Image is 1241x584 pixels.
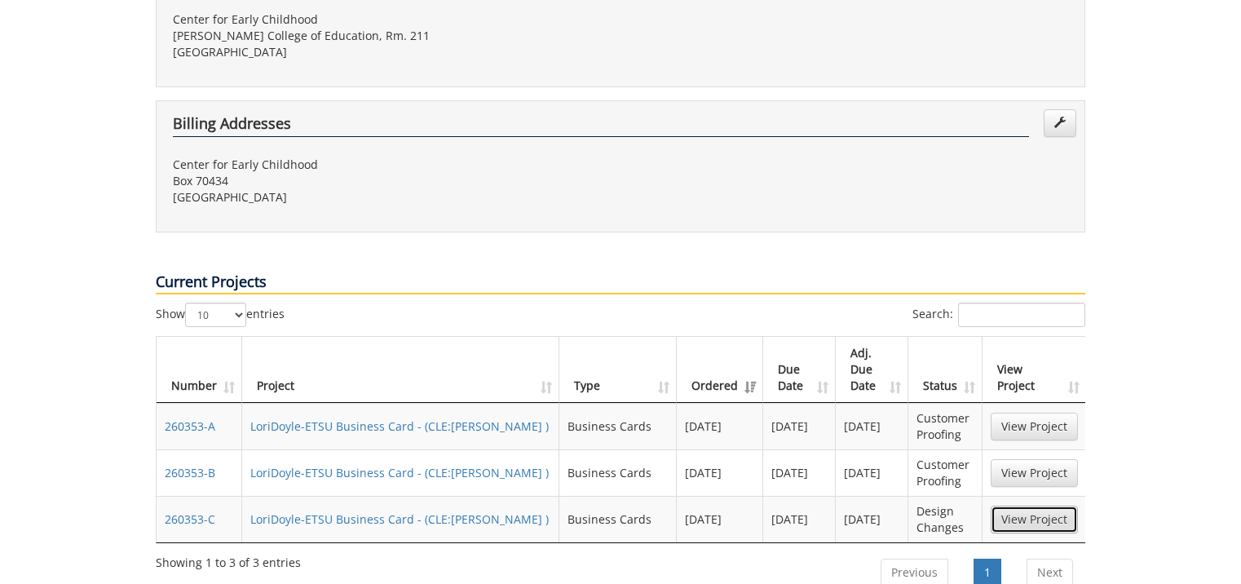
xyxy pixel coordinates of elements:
[165,418,215,434] a: 260353-A
[677,337,763,403] th: Ordered: activate to sort column ascending
[677,449,763,496] td: [DATE]
[763,496,836,542] td: [DATE]
[173,173,608,189] p: Box 70434
[559,496,678,542] td: Business Cards
[958,303,1085,327] input: Search:
[991,506,1078,533] a: View Project
[250,465,549,480] a: LoriDoyle-ETSU Business Card - (CLE:[PERSON_NAME] )
[908,449,983,496] td: Customer Proofing
[156,272,1085,294] p: Current Projects
[763,449,836,496] td: [DATE]
[677,403,763,449] td: [DATE]
[1044,109,1076,137] a: Edit Addresses
[836,403,908,449] td: [DATE]
[173,189,608,206] p: [GEOGRAPHIC_DATA]
[165,511,215,527] a: 260353-C
[991,459,1078,487] a: View Project
[908,496,983,542] td: Design Changes
[912,303,1085,327] label: Search:
[559,337,678,403] th: Type: activate to sort column ascending
[908,403,983,449] td: Customer Proofing
[156,548,301,571] div: Showing 1 to 3 of 3 entries
[836,449,908,496] td: [DATE]
[250,418,549,434] a: LoriDoyle-ETSU Business Card - (CLE:[PERSON_NAME] )
[173,116,1029,137] h4: Billing Addresses
[559,449,678,496] td: Business Cards
[836,337,908,403] th: Adj. Due Date: activate to sort column ascending
[763,403,836,449] td: [DATE]
[173,44,608,60] p: [GEOGRAPHIC_DATA]
[763,337,836,403] th: Due Date: activate to sort column ascending
[559,403,678,449] td: Business Cards
[173,157,608,173] p: Center for Early Childhood
[156,303,285,327] label: Show entries
[173,11,608,28] p: Center for Early Childhood
[908,337,983,403] th: Status: activate to sort column ascending
[242,337,559,403] th: Project: activate to sort column ascending
[677,496,763,542] td: [DATE]
[173,28,608,44] p: [PERSON_NAME] College of Education, Rm. 211
[185,303,246,327] select: Showentries
[165,465,215,480] a: 260353-B
[983,337,1086,403] th: View Project: activate to sort column ascending
[250,511,549,527] a: LoriDoyle-ETSU Business Card - (CLE:[PERSON_NAME] )
[836,496,908,542] td: [DATE]
[157,337,242,403] th: Number: activate to sort column ascending
[991,413,1078,440] a: View Project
